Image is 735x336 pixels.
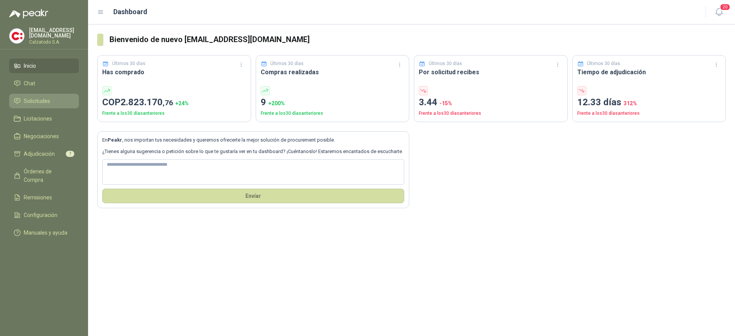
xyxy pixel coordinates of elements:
[24,62,36,70] span: Inicio
[577,95,721,110] p: 12.33 días
[720,3,730,11] span: 20
[429,60,462,67] p: Últimos 30 días
[419,95,563,110] p: 3.44
[29,40,79,44] p: Calzatodo S.A.
[24,211,57,219] span: Configuración
[102,95,246,110] p: COP
[24,228,67,237] span: Manuales y ayuda
[66,151,74,157] span: 7
[270,60,304,67] p: Últimos 30 días
[261,95,405,110] p: 9
[102,67,246,77] h3: Has comprado
[9,111,79,126] a: Licitaciones
[9,59,79,73] a: Inicio
[9,208,79,222] a: Configuración
[24,79,35,88] span: Chat
[9,129,79,144] a: Negociaciones
[102,136,404,144] p: En , nos importan tus necesidades y queremos ofrecerte la mejor solución de procurement posible.
[9,76,79,91] a: Chat
[109,34,726,46] h3: Bienvenido de nuevo [EMAIL_ADDRESS][DOMAIN_NAME]
[24,167,72,184] span: Órdenes de Compra
[261,67,405,77] h3: Compras realizadas
[10,29,24,43] img: Company Logo
[268,100,285,106] span: + 200 %
[24,193,52,202] span: Remisiones
[163,98,173,107] span: ,76
[102,148,404,155] p: ¿Tienes alguna sugerencia o petición sobre lo que te gustaría ver en tu dashboard? ¡Cuéntanoslo! ...
[9,225,79,240] a: Manuales y ayuda
[24,132,59,140] span: Negociaciones
[261,110,405,117] p: Frente a los 30 días anteriores
[112,60,145,67] p: Últimos 30 días
[113,7,147,17] h1: Dashboard
[577,110,721,117] p: Frente a los 30 días anteriores
[9,164,79,187] a: Órdenes de Compra
[102,110,246,117] p: Frente a los 30 días anteriores
[108,137,122,143] b: Peakr
[121,97,173,108] span: 2.823.170
[24,150,55,158] span: Adjudicación
[577,67,721,77] h3: Tiempo de adjudicación
[439,100,452,106] span: -15 %
[419,67,563,77] h3: Por solicitud recibes
[624,100,637,106] span: 312 %
[102,189,404,203] button: Envíar
[419,110,563,117] p: Frente a los 30 días anteriores
[9,94,79,108] a: Solicitudes
[29,28,79,38] p: [EMAIL_ADDRESS][DOMAIN_NAME]
[712,5,726,19] button: 20
[9,190,79,205] a: Remisiones
[9,9,48,18] img: Logo peakr
[24,97,50,105] span: Solicitudes
[175,100,189,106] span: + 24 %
[587,60,620,67] p: Últimos 30 días
[24,114,52,123] span: Licitaciones
[9,147,79,161] a: Adjudicación7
